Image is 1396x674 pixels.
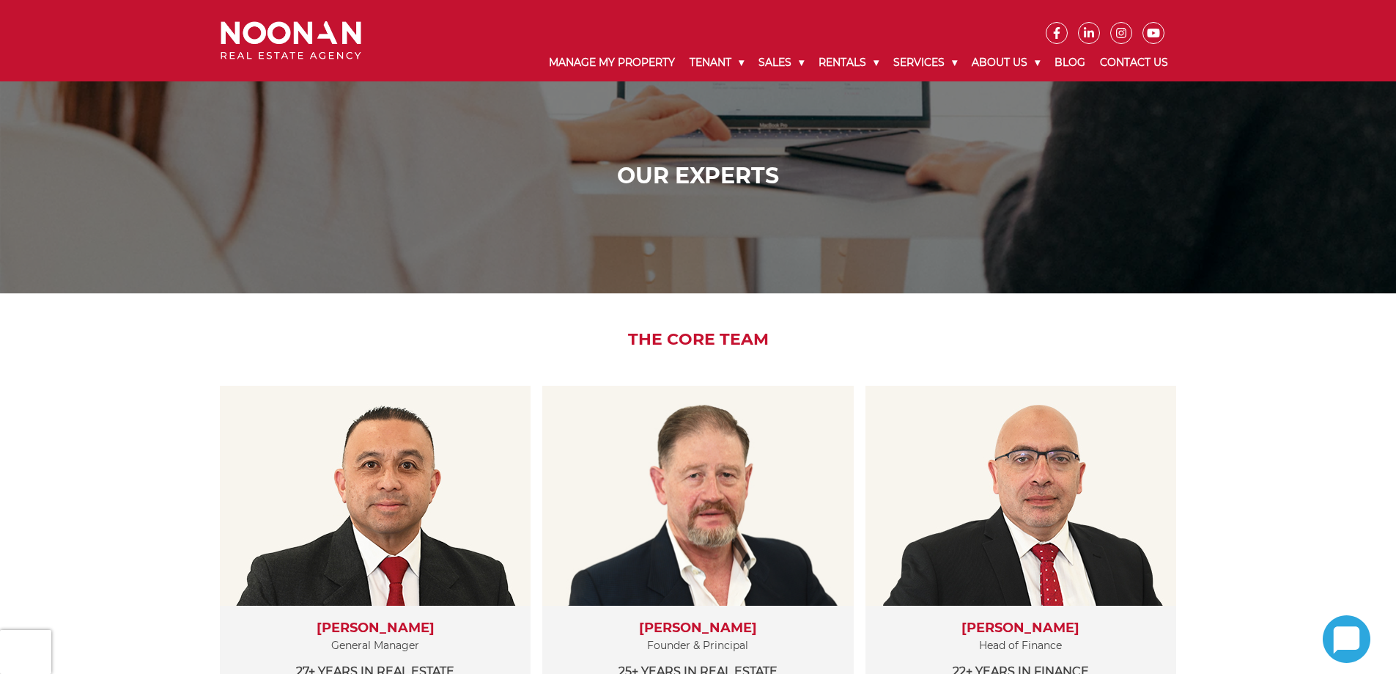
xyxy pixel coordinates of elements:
[880,637,1162,655] p: Head of Finance
[234,637,516,655] p: General Manager
[542,44,682,81] a: Manage My Property
[234,620,516,637] h3: [PERSON_NAME]
[224,163,1172,189] h1: Our Experts
[1047,44,1093,81] a: Blog
[210,330,1186,349] h2: The Core Team
[964,44,1047,81] a: About Us
[886,44,964,81] a: Services
[1093,44,1175,81] a: Contact Us
[811,44,886,81] a: Rentals
[557,620,838,637] h3: [PERSON_NAME]
[221,21,361,60] img: Noonan Real Estate Agency
[557,637,838,655] p: Founder & Principal
[682,44,751,81] a: Tenant
[751,44,811,81] a: Sales
[880,620,1162,637] h3: [PERSON_NAME]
